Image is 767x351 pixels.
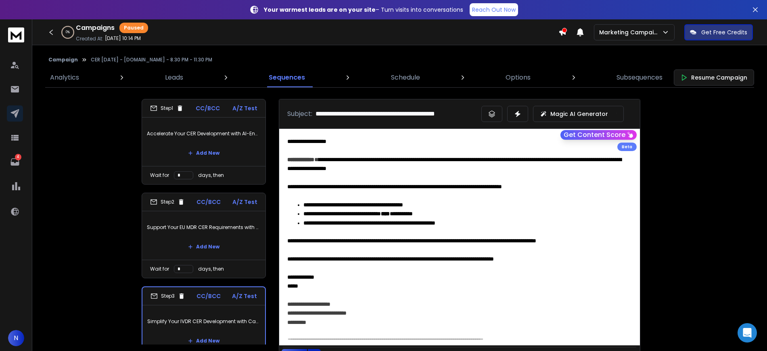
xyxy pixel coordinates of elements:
button: Add New [182,333,226,349]
p: Wait for [150,172,169,179]
p: Simplify Your IVDR CER Development with CapeStart [147,310,260,333]
p: Magic AI Generator [550,110,608,118]
li: Step1CC/BCCA/Z TestAccelerate Your CER Development with AI-Enabled ExpertiseAdd NewWait fordays, ... [142,99,266,185]
button: Magic AI Generator [533,106,624,122]
a: Options [501,68,535,87]
p: Leads [165,73,183,82]
li: Step2CC/BCCA/Z TestSupport Your EU MDR CER Requirements with AI-Enabled ExpertiseAdd NewWait ford... [142,193,266,278]
button: Add New [182,145,226,161]
img: logo [8,27,24,42]
p: Sequences [269,73,305,82]
div: Open Intercom Messenger [738,323,757,343]
p: [DATE] 10:14 PM [105,35,141,42]
button: Resume Campaign [674,69,754,86]
a: Schedule [386,68,425,87]
div: Step 3 [150,292,185,300]
p: Schedule [391,73,420,82]
p: days, then [198,266,224,272]
a: Reach Out Now [470,3,518,16]
p: A/Z Test [232,292,257,300]
a: 4 [7,154,23,170]
p: Wait for [150,266,169,272]
a: Subsequences [612,68,667,87]
p: Created At: [76,36,103,42]
p: days, then [198,172,224,179]
p: Support Your EU MDR CER Requirements with AI-Enabled Expertise [147,216,261,239]
p: Accelerate Your CER Development with AI-Enabled Expertise [147,122,261,145]
p: Subsequences [617,73,663,82]
p: A/Z Test [232,198,257,206]
div: Paused [119,23,148,33]
button: Add New [182,239,226,255]
strong: Your warmest leads are on your site [264,6,376,14]
div: Step 1 [150,105,184,112]
p: CC/BCC [196,198,221,206]
a: Analytics [45,68,84,87]
button: Get Free Credits [684,24,753,40]
button: Get Content Score [560,130,637,140]
p: – Turn visits into conversations [264,6,463,14]
button: N [8,330,24,346]
a: Leads [160,68,188,87]
p: CC/BCC [196,292,221,300]
div: Step 2 [150,198,185,206]
p: 4 [15,154,21,160]
p: Reach Out Now [472,6,516,14]
div: Beta [617,143,637,151]
a: Sequences [264,68,310,87]
p: A/Z Test [232,104,257,112]
h1: Campaigns [76,23,115,33]
p: CC/BCC [196,104,220,112]
p: Subject: [287,109,312,119]
button: Campaign [48,57,78,63]
p: CER [DATE] - [DOMAIN_NAME] - 8.30 PM - 11.30 PM [91,57,212,63]
p: Options [506,73,531,82]
p: Get Free Credits [701,28,747,36]
p: Marketing Campaign [599,28,662,36]
p: 0 % [66,30,70,35]
p: Analytics [50,73,79,82]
